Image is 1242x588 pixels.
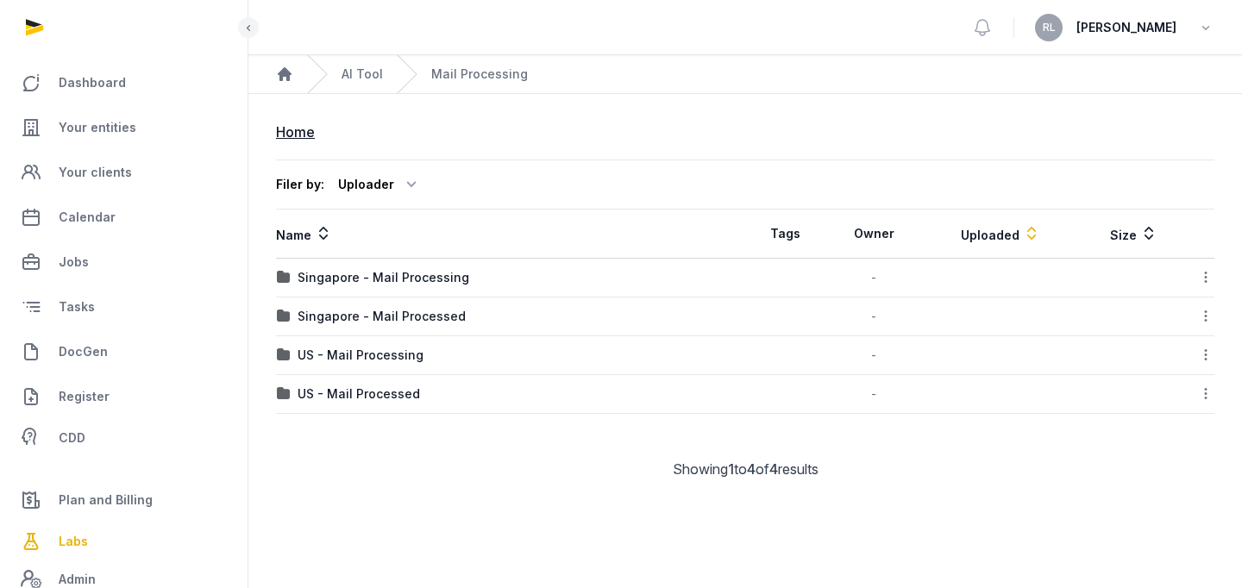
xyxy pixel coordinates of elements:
img: folder.svg [277,310,291,323]
a: DocGen [14,331,234,372]
a: CDD [14,421,234,455]
a: Labs [14,521,234,562]
td: - [825,336,922,375]
a: Plan and Billing [14,479,234,521]
td: - [825,375,922,414]
span: Register [59,386,110,407]
div: US - Mail Processed [298,385,420,403]
span: Tasks [59,297,95,317]
span: Jobs [59,252,89,272]
button: RL [1035,14,1063,41]
th: Size [1080,210,1188,259]
span: Your entities [59,117,136,138]
span: DocGen [59,341,108,362]
img: folder.svg [277,387,291,401]
div: Home [276,122,315,142]
a: Jobs [14,241,234,283]
div: Uploader [338,171,422,198]
a: AI Tool [342,66,383,83]
th: Owner [825,210,922,259]
img: folder.svg [277,271,291,285]
div: Singapore - Mail Processing [298,269,469,286]
span: Labs [59,531,88,552]
span: 1 [728,460,734,478]
a: Your entities [14,107,234,148]
a: Your clients [14,152,234,193]
span: Mail Processing [431,66,528,83]
td: - [825,297,922,336]
span: Calendar [59,207,116,228]
span: 4 [769,460,778,478]
a: Register [14,376,234,417]
span: Your clients [59,162,132,183]
span: [PERSON_NAME] [1076,17,1176,38]
nav: Breadcrumb [248,55,1242,94]
nav: Breadcrumb [276,111,745,153]
div: US - Mail Processing [298,347,423,364]
a: Dashboard [14,62,234,103]
span: 4 [747,460,756,478]
td: - [825,259,922,297]
th: Name [276,210,745,259]
div: Singapore - Mail Processed [298,308,466,325]
a: Calendar [14,197,234,238]
a: Tasks [14,286,234,328]
span: CDD [59,428,85,448]
span: Dashboard [59,72,126,93]
span: Plan and Billing [59,490,153,510]
img: folder.svg [277,348,291,362]
div: Filer by: [276,176,324,193]
span: RL [1043,22,1056,33]
th: Tags [745,210,825,259]
div: Showing to of results [276,459,1214,479]
th: Uploaded [922,210,1080,259]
